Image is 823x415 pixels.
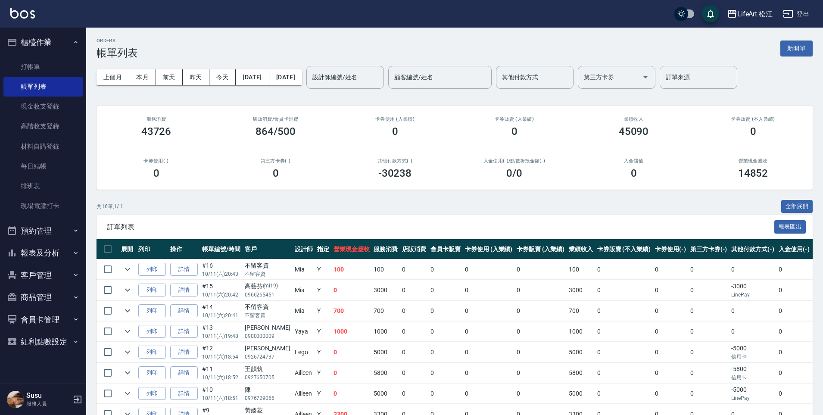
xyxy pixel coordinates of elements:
[371,342,400,362] td: 5000
[256,125,296,137] h3: 864/500
[779,6,813,22] button: 登出
[781,200,813,213] button: 全部展開
[209,69,236,85] button: 今天
[107,116,206,122] h3: 服務消費
[653,280,688,300] td: 0
[245,394,290,402] p: 0976729066
[463,363,515,383] td: 0
[463,384,515,404] td: 0
[729,363,776,383] td: -5800
[202,394,240,402] p: 10/11 (六) 18:51
[170,263,198,276] a: 詳情
[776,239,812,259] th: 入金使用(-)
[245,406,290,415] div: 黃嫀菱
[331,363,372,383] td: 0
[738,167,768,179] h3: 14852
[293,321,315,342] td: Yaya
[428,321,463,342] td: 0
[595,301,653,321] td: 0
[331,301,372,321] td: 700
[138,284,166,297] button: 列印
[392,125,398,137] h3: 0
[331,239,372,259] th: 營業現金應收
[584,158,683,164] h2: 入金儲值
[121,263,134,276] button: expand row
[245,374,290,381] p: 0927650705
[331,259,372,280] td: 100
[153,167,159,179] h3: 0
[121,284,134,296] button: expand row
[245,344,290,353] div: [PERSON_NAME]
[3,331,83,353] button: 紅利點數設定
[428,384,463,404] td: 0
[400,239,428,259] th: 店販消費
[170,346,198,359] a: 詳情
[688,259,729,280] td: 0
[371,384,400,404] td: 5000
[315,301,331,321] td: Y
[263,282,278,291] p: (mi19)
[170,304,198,318] a: 詳情
[3,116,83,136] a: 高階收支登錄
[567,239,595,259] th: 業績收入
[780,41,813,56] button: 新開單
[514,363,567,383] td: 0
[293,384,315,404] td: Ailleen
[315,239,331,259] th: 指定
[774,222,806,231] a: 報表匯出
[567,363,595,383] td: 5800
[702,5,719,22] button: save
[293,363,315,383] td: Ailleen
[243,239,293,259] th: 客戶
[371,363,400,383] td: 5800
[400,301,428,321] td: 0
[245,270,290,278] p: 不留客資
[202,353,240,361] p: 10/11 (六) 18:54
[371,301,400,321] td: 700
[315,342,331,362] td: Y
[400,280,428,300] td: 0
[428,280,463,300] td: 0
[428,363,463,383] td: 0
[428,239,463,259] th: 會員卡販賣
[200,384,243,404] td: #10
[688,384,729,404] td: 0
[729,301,776,321] td: 0
[514,259,567,280] td: 0
[3,156,83,176] a: 每日結帳
[428,342,463,362] td: 0
[200,363,243,383] td: #11
[138,325,166,338] button: 列印
[97,69,129,85] button: 上個月
[346,158,444,164] h2: 其他付款方式(-)
[293,280,315,300] td: Mia
[3,264,83,287] button: 客戶管理
[463,280,515,300] td: 0
[7,391,24,408] img: Person
[97,203,123,210] p: 共 16 筆, 1 / 1
[293,259,315,280] td: Mia
[269,69,302,85] button: [DATE]
[653,259,688,280] td: 0
[653,363,688,383] td: 0
[506,167,522,179] h3: 0 /0
[723,5,776,23] button: LifeArt 松江
[331,321,372,342] td: 1000
[514,301,567,321] td: 0
[774,220,806,234] button: 報表匯出
[463,239,515,259] th: 卡券使用 (入業績)
[653,342,688,362] td: 0
[595,363,653,383] td: 0
[200,280,243,300] td: #15
[245,332,290,340] p: 0900000009
[3,196,83,216] a: 現場電腦打卡
[371,280,400,300] td: 3000
[371,259,400,280] td: 100
[688,239,729,259] th: 第三方卡券(-)
[273,167,279,179] h3: 0
[121,304,134,317] button: expand row
[202,374,240,381] p: 10/11 (六) 18:52
[776,342,812,362] td: 0
[463,342,515,362] td: 0
[776,363,812,383] td: 0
